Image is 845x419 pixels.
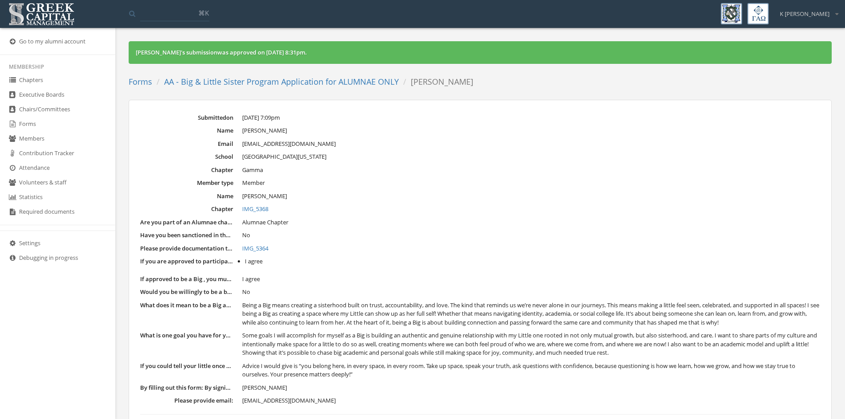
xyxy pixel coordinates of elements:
[242,140,820,149] dd: [EMAIL_ADDRESS][DOMAIN_NAME]
[140,301,233,309] dt: What does it mean to be a Big and why?
[242,275,260,283] span: I agree
[242,192,287,200] span: [PERSON_NAME]
[242,288,250,296] span: No
[140,179,233,187] dt: Member type
[140,153,233,161] dt: School
[242,362,795,379] span: Advice I would give is “you belong here, in every space, in every room. Take up space, speak your...
[140,231,233,239] dt: Have you been sanctioned in the past two years, or are you currently under investigation by the S...
[774,3,838,18] div: K [PERSON_NAME]
[140,384,233,392] dt: By filling out this form: By signing this form it is understood that you are not automatically ch...
[140,192,233,200] dt: Name
[140,362,233,370] dt: If you could tell your little once piece of advice. What would it be?
[140,331,233,340] dt: What is one goal you have for yourself by applying to be a big?
[140,288,233,296] dt: Would you be willingly to be a big if needed for expansion (ex: Founding Collegiate Chapter)
[399,76,473,88] li: [PERSON_NAME]
[245,257,820,266] li: I agree
[164,76,399,87] a: AA - Big & Little Sister Program Application for ALUMNAE ONLY
[140,114,233,122] dt: Submitted on
[140,244,233,253] dt: Please provide documentation that you have paid NAA/Chapter dues. (i.e. PDF/ Screenshot of paymen...
[140,275,233,283] dt: If approved to be a Big , you must abide by rules and regulations of the PA Program and be in con...
[242,231,250,239] span: No
[140,218,233,227] dt: Are you part of an Alumnae chapter or The NAA?
[242,244,820,253] a: IMG_5364
[140,396,233,405] dt: Please provide email:
[266,48,305,56] span: [DATE] 8:31pm
[136,48,825,57] div: [PERSON_NAME] 's submission was approved on .
[242,114,280,121] span: [DATE] 7:09pm
[242,331,817,356] span: Some goals I will accomplish for myself as a Big is building an authentic and genuine relationshi...
[242,301,819,326] span: Being a Big means creating a sisterhood built on trust, accountability, and love. The kind that r...
[129,76,152,87] a: Forms
[242,384,287,392] span: [PERSON_NAME]
[140,205,233,213] dt: Chapter
[140,140,233,148] dt: Email
[242,205,820,214] a: IMG_5368
[140,126,233,135] dt: Name
[780,10,829,18] span: K [PERSON_NAME]
[198,8,209,17] span: ⌘K
[140,166,233,174] dt: Chapter
[242,166,820,175] dd: Gamma
[242,179,820,188] dd: Member
[242,153,820,161] dd: [GEOGRAPHIC_DATA][US_STATE]
[242,126,820,135] dd: [PERSON_NAME]
[140,257,233,266] dt: If you are approved to participate in the Big & Little Sister Program, you must be a part of an A...
[242,218,288,226] span: Alumnae Chapter
[242,396,336,404] span: [EMAIL_ADDRESS][DOMAIN_NAME]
